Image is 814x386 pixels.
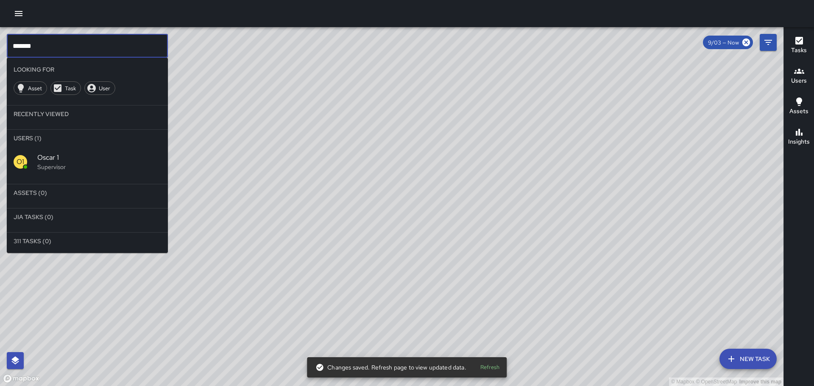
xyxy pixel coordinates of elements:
button: Tasks [784,31,814,61]
p: O1 [17,157,24,167]
span: 9/03 — Now [703,39,744,46]
div: Changes saved. Refresh page to view updated data. [315,360,466,375]
li: Recently Viewed [7,106,168,122]
button: Refresh [477,361,504,374]
p: Supervisor [37,163,161,171]
h6: Users [791,76,807,86]
span: Asset [23,85,47,92]
div: O1Oscar 1Supervisor [7,147,168,177]
h6: Insights [788,137,810,147]
div: Task [50,81,81,95]
div: 9/03 — Now [703,36,753,49]
button: Insights [784,122,814,153]
button: Assets [784,92,814,122]
h6: Tasks [791,46,807,55]
button: New Task [719,349,777,369]
span: Task [60,85,81,92]
li: Jia Tasks (0) [7,208,168,225]
li: Users (1) [7,130,168,147]
li: Assets (0) [7,184,168,201]
span: User [94,85,115,92]
span: Oscar 1 [37,153,161,163]
div: Asset [14,81,47,95]
button: Users [784,61,814,92]
li: Looking For [7,61,168,78]
li: 311 Tasks (0) [7,233,168,250]
h6: Assets [789,107,808,116]
div: User [84,81,115,95]
button: Filters [760,34,777,51]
